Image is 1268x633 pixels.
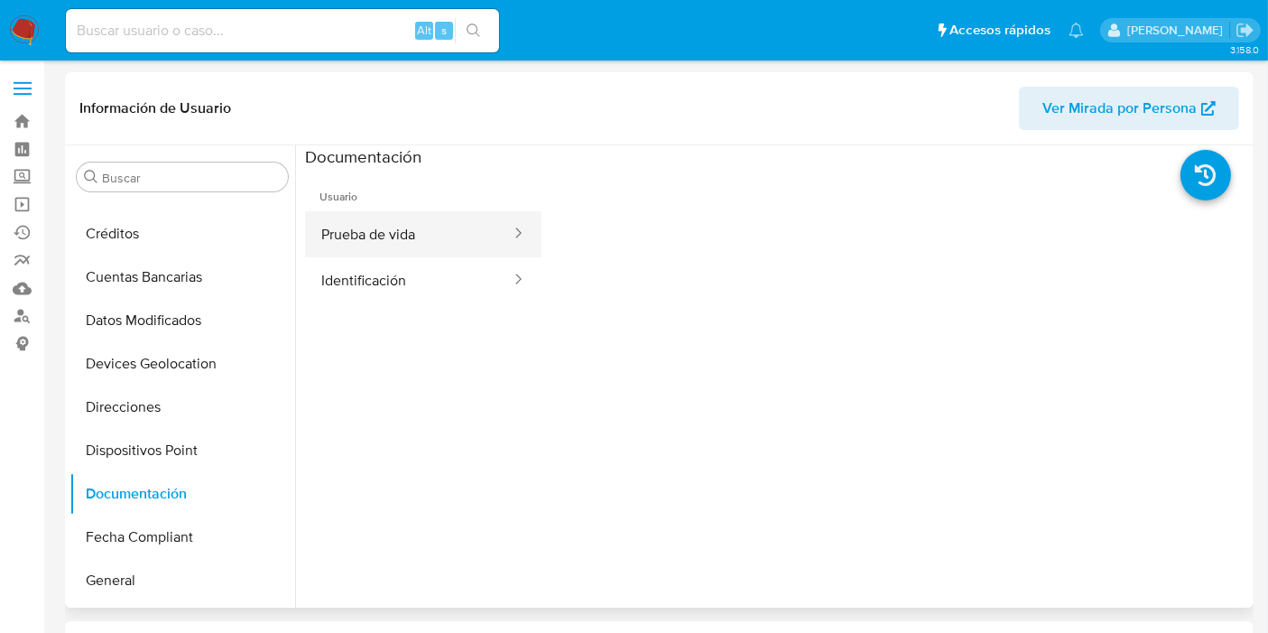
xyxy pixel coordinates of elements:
[69,516,295,559] button: Fecha Compliant
[441,22,447,39] span: s
[1236,21,1254,40] a: Salir
[69,212,295,256] button: Créditos
[417,22,431,39] span: Alt
[84,170,98,184] button: Buscar
[79,99,231,117] h1: Información de Usuario
[102,170,281,186] input: Buscar
[69,256,295,299] button: Cuentas Bancarias
[1069,23,1084,38] a: Notificaciones
[69,472,295,516] button: Documentación
[69,342,295,386] button: Devices Geolocation
[66,19,499,42] input: Buscar usuario o caso...
[1042,87,1197,130] span: Ver Mirada por Persona
[69,299,295,342] button: Datos Modificados
[1127,22,1229,39] p: marianathalie.grajeda@mercadolibre.com.mx
[69,429,295,472] button: Dispositivos Point
[69,386,295,429] button: Direcciones
[1019,87,1239,130] button: Ver Mirada por Persona
[455,18,492,43] button: search-icon
[69,559,295,602] button: General
[949,21,1050,40] span: Accesos rápidos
